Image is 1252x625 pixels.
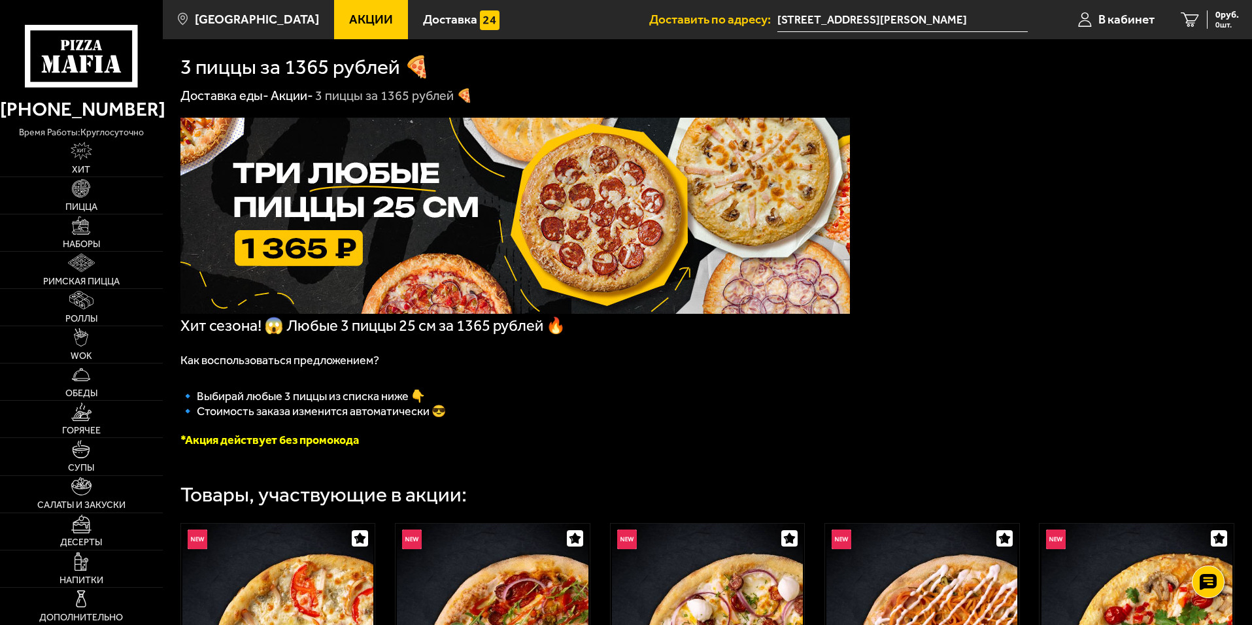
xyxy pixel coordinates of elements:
[63,240,100,249] span: Наборы
[180,316,566,335] span: Хит сезона! 😱 Любые 3 пиццы 25 см за 1365 рублей 🔥
[65,389,97,398] span: Обеды
[71,352,92,361] span: WOK
[649,13,777,25] span: Доставить по адресу:
[62,426,101,435] span: Горячее
[617,530,637,549] img: Новинка
[68,464,94,473] span: Супы
[43,277,120,286] span: Римская пицца
[180,118,850,314] img: 1024x1024
[1215,21,1239,29] span: 0 шт.
[37,501,126,510] span: Салаты и закуски
[1098,13,1155,25] span: В кабинет
[180,57,430,78] h1: 3 пиццы за 1365 рублей 🍕
[180,433,359,447] font: *Акция действует без промокода
[72,165,90,175] span: Хит
[180,484,467,505] div: Товары, участвующие в акции:
[777,8,1028,32] input: Ваш адрес доставки
[271,88,313,103] a: Акции-
[180,88,269,103] a: Доставка еды-
[60,538,102,547] span: Десерты
[180,389,425,403] span: 🔹﻿ Выбирай любые 3 пиццы из списка ниже 👇
[402,530,422,549] img: Новинка
[423,13,477,25] span: Доставка
[180,353,379,367] span: Как воспользоваться предложением?
[832,530,851,549] img: Новинка
[180,404,446,418] span: 🔹 Стоимость заказа изменится автоматически 😎
[349,13,393,25] span: Акции
[1046,530,1066,549] img: Новинка
[315,88,473,105] div: 3 пиццы за 1365 рублей 🍕
[39,613,123,622] span: Дополнительно
[1215,10,1239,20] span: 0 руб.
[480,10,499,30] img: 15daf4d41897b9f0e9f617042186c801.svg
[188,530,207,549] img: Новинка
[195,13,319,25] span: [GEOGRAPHIC_DATA]
[65,203,97,212] span: Пицца
[59,576,103,585] span: Напитки
[65,314,97,324] span: Роллы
